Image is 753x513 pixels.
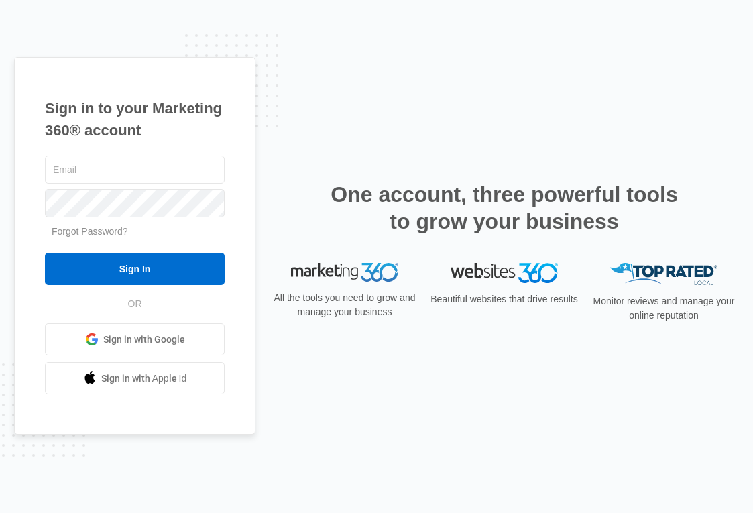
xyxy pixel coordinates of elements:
[119,297,152,311] span: OR
[429,292,579,306] p: Beautiful websites that drive results
[270,291,420,319] p: All the tools you need to grow and manage your business
[589,294,739,323] p: Monitor reviews and manage your online reputation
[45,323,225,355] a: Sign in with Google
[45,156,225,184] input: Email
[610,263,717,285] img: Top Rated Local
[327,181,682,235] h2: One account, three powerful tools to grow your business
[451,263,558,282] img: Websites 360
[45,253,225,285] input: Sign In
[52,226,128,237] a: Forgot Password?
[45,97,225,141] h1: Sign in to your Marketing 360® account
[45,362,225,394] a: Sign in with Apple Id
[101,372,187,386] span: Sign in with Apple Id
[103,333,185,347] span: Sign in with Google
[291,263,398,282] img: Marketing 360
